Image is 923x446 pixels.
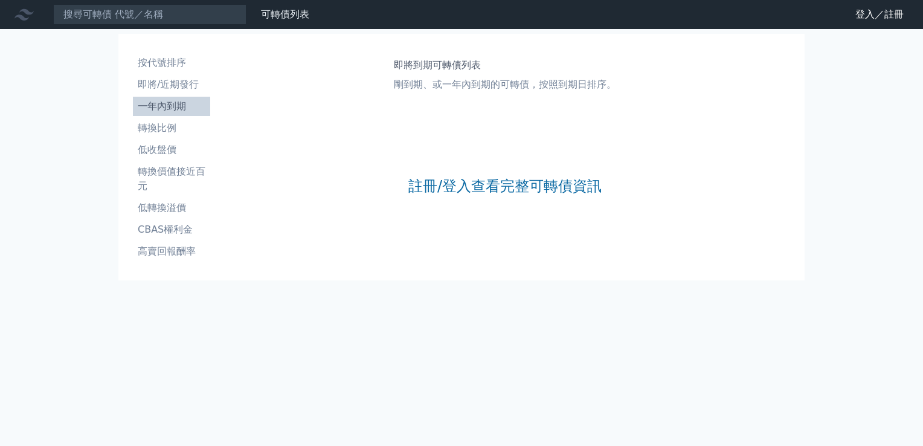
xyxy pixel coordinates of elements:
input: 搜尋可轉債 代號／名稱 [53,4,246,25]
a: 登入／註冊 [846,5,913,24]
a: CBAS權利金 [133,220,210,239]
a: 轉換價值接近百元 [133,162,210,196]
a: 可轉債列表 [261,8,309,20]
li: 一年內到期 [133,99,210,114]
p: 剛到期、或一年內到期的可轉債，按照到期日排序。 [394,77,616,92]
h1: 即將到期可轉債列表 [394,58,616,73]
a: 一年內到期 [133,97,210,116]
li: 轉換價值接近百元 [133,164,210,193]
a: 轉換比例 [133,118,210,138]
li: 轉換比例 [133,121,210,135]
a: 註冊/登入查看完整可轉債資訊 [408,176,602,196]
a: 高賣回報酬率 [133,242,210,261]
a: 低收盤價 [133,140,210,160]
a: 按代號排序 [133,53,210,73]
li: 即將/近期發行 [133,77,210,92]
li: 低收盤價 [133,143,210,157]
li: CBAS權利金 [133,222,210,237]
li: 低轉換溢價 [133,201,210,215]
a: 即將/近期發行 [133,75,210,94]
li: 高賣回報酬率 [133,244,210,259]
li: 按代號排序 [133,56,210,70]
a: 低轉換溢價 [133,198,210,218]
